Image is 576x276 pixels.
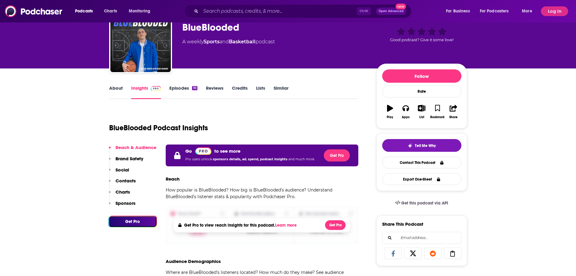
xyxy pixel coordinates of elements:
[169,85,197,99] a: Episodes10
[382,85,461,98] div: Rate
[182,38,275,45] div: A weekly podcast
[151,86,161,91] img: Podchaser Pro
[387,232,456,244] input: Email address...
[100,6,121,16] a: Charts
[442,6,477,16] button: open menu
[195,147,212,155] img: Podchaser Pro
[382,101,398,123] button: Play
[129,7,150,15] span: Monitoring
[109,189,130,200] button: Charts
[401,201,448,206] span: Get this podcast via API
[220,39,229,45] span: and
[256,85,265,99] a: Lists
[424,248,442,259] a: Share on Reddit
[116,178,136,184] p: Contacts
[116,167,129,173] p: Social
[430,115,444,119] div: Bookmark
[116,145,156,150] p: Reach & Audience
[213,157,288,161] span: sponsors details, ad. spend, podcast insights
[166,176,180,182] h3: Reach
[274,85,288,99] a: Similar
[166,258,221,264] h3: Audience Demographics
[430,101,445,123] button: Bookmark
[444,248,461,259] a: Copy Link
[109,200,135,211] button: Sponsors
[382,69,461,83] button: Follow
[376,16,467,53] div: Good podcast? Give it some love!
[449,115,457,119] div: Share
[185,148,192,154] p: Go
[390,196,453,211] a: Get this podcast via API
[324,149,350,161] button: Get Pro
[109,156,143,167] button: Brand Safety
[131,85,161,99] a: InsightsPodchaser Pro
[125,6,158,16] button: open menu
[398,101,414,123] button: Apps
[229,39,255,45] a: Basketball
[446,7,470,15] span: For Business
[382,139,461,152] button: tell me why sparkleTell Me Why
[325,220,346,230] button: Get Pro
[541,6,568,16] button: Log In
[104,7,117,15] span: Charts
[109,216,156,227] button: Get Pro
[5,5,63,17] img: Podchaser - Follow, Share and Rate Podcasts
[402,115,410,119] div: Apps
[214,148,240,154] p: to see more
[75,7,93,15] span: Podcasts
[195,147,212,155] a: Pro website
[116,156,143,161] p: Brand Safety
[415,143,436,148] span: Tell Me Why
[414,101,429,123] button: List
[275,223,298,228] button: Learn more
[206,85,223,99] a: Reviews
[185,155,315,164] p: Pro users unlock and much more.
[385,248,402,259] a: Share on Facebook
[419,115,424,119] div: List
[166,187,359,200] p: How popular is BlueBlooded? How big is BlueBlooded's audience? Understand BlueBlooded's listener ...
[110,12,171,72] img: BlueBlooded
[408,143,412,148] img: tell me why sparkle
[382,157,461,168] a: Contact This Podcast
[192,86,197,90] div: 10
[376,8,406,15] button: Open AdvancedNew
[190,4,417,18] div: Search podcasts, credits, & more...
[382,221,423,227] h3: Share This Podcast
[522,7,532,15] span: More
[201,6,357,16] input: Search podcasts, credits, & more...
[109,178,136,189] button: Contacts
[109,167,129,178] button: Social
[184,223,298,228] h4: Get Pro to view reach insights for this podcast.
[116,200,135,206] p: Sponsors
[109,85,123,99] a: About
[387,115,393,119] div: Play
[480,7,509,15] span: For Podcasters
[203,39,220,45] a: Sports
[116,189,130,195] p: Charts
[382,173,461,185] button: Export One-Sheet
[382,232,461,244] div: Search followers
[404,248,422,259] a: Share on X/Twitter
[109,145,156,156] button: Reach & Audience
[445,101,461,123] button: Share
[476,6,518,16] button: open menu
[232,85,248,99] a: Credits
[71,6,101,16] button: open menu
[109,123,208,132] h1: BlueBlooded Podcast Insights
[395,4,406,9] span: New
[518,6,540,16] button: open menu
[357,7,371,15] span: Ctrl K
[390,38,454,42] span: Good podcast? Give it some love!
[379,10,404,13] span: Open Advanced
